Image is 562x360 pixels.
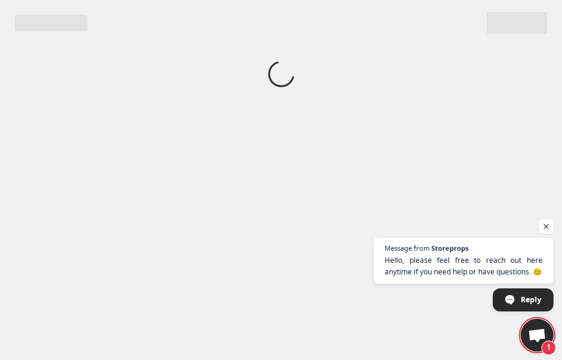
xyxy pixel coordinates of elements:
span: 1 [541,341,556,355]
div: Open chat [521,319,553,352]
span: Reply [521,289,541,310]
span: Hello, please feel free to reach out here anytime if you need help or have questions. 😊 [385,254,543,277]
span: Message from [385,245,430,251]
span: Storeprops [431,245,468,251]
